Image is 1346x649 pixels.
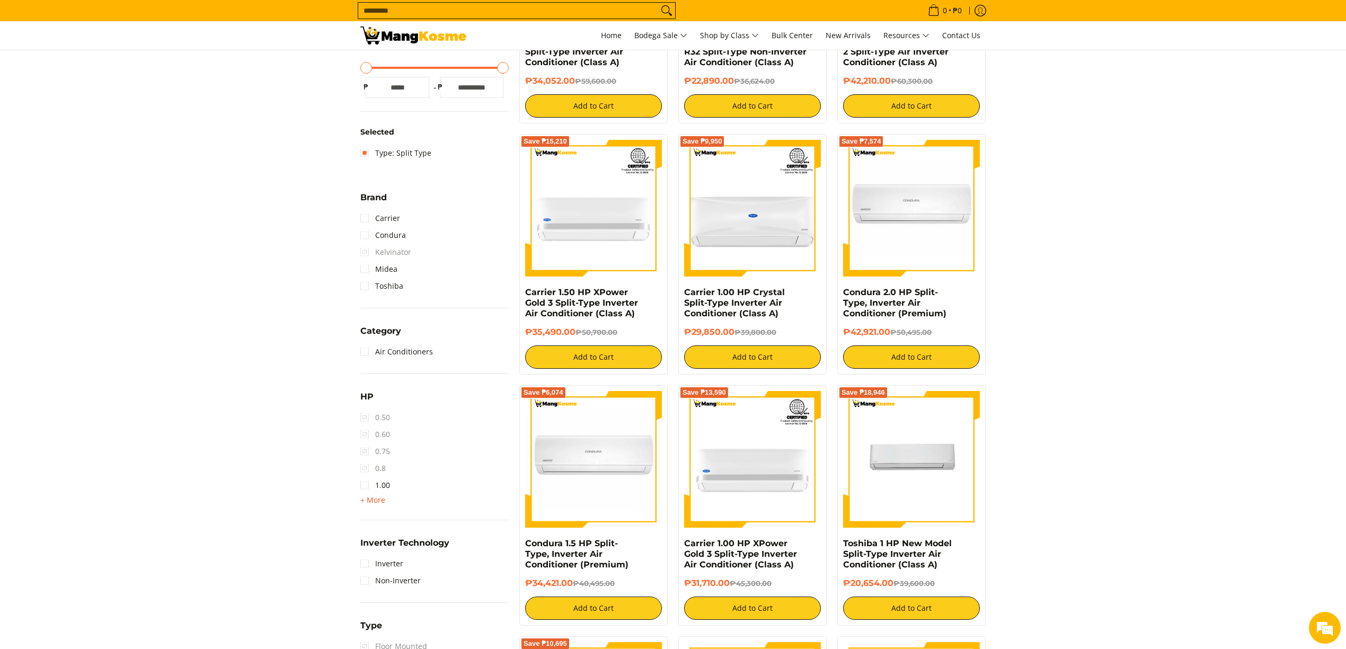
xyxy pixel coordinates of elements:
[360,145,431,162] a: Type: Split Type
[684,345,821,369] button: Add to Cart
[941,7,949,14] span: 0
[683,138,722,145] span: Save ₱9,950
[360,26,466,45] img: Bodega Sale Aircon l Mang Kosme: Home Appliances Warehouse Sale Split Type
[435,82,445,92] span: ₱
[684,287,785,318] a: Carrier 1.00 HP Crystal Split-Type Inverter Air Conditioner (Class A)
[684,36,807,67] a: Carrier 1.0 HP Optima 3 R32 Split-Type Non-Inverter Air Conditioner (Class A)
[360,244,411,261] span: Kelvinator
[360,539,449,547] span: Inverter Technology
[360,443,390,460] span: 0.75
[360,393,374,409] summary: Open
[524,641,567,647] span: Save ₱10,695
[525,94,662,118] button: Add to Cart
[684,327,821,337] h6: ₱29,850.00
[524,389,563,396] span: Save ₱6,074
[684,578,821,589] h6: ₱31,710.00
[734,328,776,336] del: ₱39,800.00
[525,327,662,337] h6: ₱35,490.00
[525,597,662,620] button: Add to Cart
[772,30,813,40] span: Bulk Center
[843,94,980,118] button: Add to Cart
[843,140,980,277] img: condura-split-type-inverter-air-conditioner-class-b-full-view-mang-kosme
[525,391,662,528] img: condura-split-type-inverter-air-conditioner-class-b-full-view-mang-kosme
[525,76,662,86] h6: ₱34,052.00
[842,138,881,145] span: Save ₱7,574
[360,477,390,494] a: 1.00
[634,29,687,42] span: Bodega Sale
[360,621,382,630] span: Type
[525,140,662,277] img: Carrier 1.50 HP XPower Gold 3 Split-Type Inverter Air Conditioner (Class A)
[360,210,400,227] a: Carrier
[360,193,387,202] span: Brand
[842,389,885,396] span: Save ₱18,946
[891,77,933,85] del: ₱60,300.00
[360,393,374,401] span: HP
[601,30,622,40] span: Home
[730,579,772,588] del: ₱45,300.00
[360,572,421,589] a: Non-Inverter
[360,621,382,638] summary: Open
[684,391,821,528] img: Carrier 1.00 HP XPower Gold 3 Split-Type Inverter Air Conditioner (Class A)
[525,345,662,369] button: Add to Cart
[360,42,383,51] span: Price
[843,327,980,337] h6: ₱42,921.00
[820,21,876,50] a: New Arrivals
[524,138,567,145] span: Save ₱15,210
[360,343,433,360] a: Air Conditioners
[890,328,932,336] del: ₱50,495.00
[360,460,386,477] span: 0.8
[573,579,615,588] del: ₱40,495.00
[360,128,509,137] h6: Selected
[684,94,821,118] button: Add to Cart
[575,77,616,85] del: ₱59,600.00
[525,538,628,570] a: Condura 1.5 HP Split-Type, Inverter Air Conditioner (Premium)
[843,76,980,86] h6: ₱42,210.00
[942,30,980,40] span: Contact Us
[477,21,986,50] nav: Main Menu
[684,597,821,620] button: Add to Cart
[360,426,390,443] span: 0.60
[360,409,390,426] span: 0.50
[360,555,403,572] a: Inverter
[883,29,929,42] span: Resources
[843,345,980,369] button: Add to Cart
[684,76,821,86] h6: ₱22,890.00
[360,82,371,92] span: ₱
[360,227,406,244] a: Condura
[360,193,387,210] summary: Open
[766,21,818,50] a: Bulk Center
[925,5,965,16] span: •
[734,77,775,85] del: ₱36,624.00
[695,21,764,50] a: Shop by Class
[525,36,635,67] a: Toshiba 2 HP New Model Split-Type Inverter Air Conditioner (Class A)
[684,538,797,570] a: Carrier 1.00 HP XPower Gold 3 Split-Type Inverter Air Conditioner (Class A)
[360,278,403,295] a: Toshiba
[700,29,759,42] span: Shop by Class
[360,261,397,278] a: Midea
[360,42,383,59] summary: Open
[826,30,871,40] span: New Arrivals
[878,21,935,50] a: Resources
[843,597,980,620] button: Add to Cart
[360,327,401,343] summary: Open
[951,7,963,14] span: ₱0
[525,287,638,318] a: Carrier 1.50 HP XPower Gold 3 Split-Type Inverter Air Conditioner (Class A)
[629,21,693,50] a: Bodega Sale
[843,36,949,67] a: Carrier 2.00 HP Crystal 2 Split-Type Air Inverter Conditioner (Class A)
[683,389,726,396] span: Save ₱13,590
[658,3,675,19] button: Search
[360,327,401,335] span: Category
[525,578,662,589] h6: ₱34,421.00
[893,579,935,588] del: ₱39,600.00
[684,140,821,277] img: Carrier 1.00 HP Crystal Split-Type Inverter Air Conditioner (Class A)
[360,496,385,504] span: + More
[843,538,952,570] a: Toshiba 1 HP New Model Split-Type Inverter Air Conditioner (Class A)
[843,578,980,589] h6: ₱20,654.00
[575,328,617,336] del: ₱50,700.00
[937,21,986,50] a: Contact Us
[843,391,980,528] img: Toshiba 1 HP New Model Split-Type Inverter Air Conditioner (Class A)
[596,21,627,50] a: Home
[843,287,946,318] a: Condura 2.0 HP Split-Type, Inverter Air Conditioner (Premium)
[360,494,385,506] summary: Open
